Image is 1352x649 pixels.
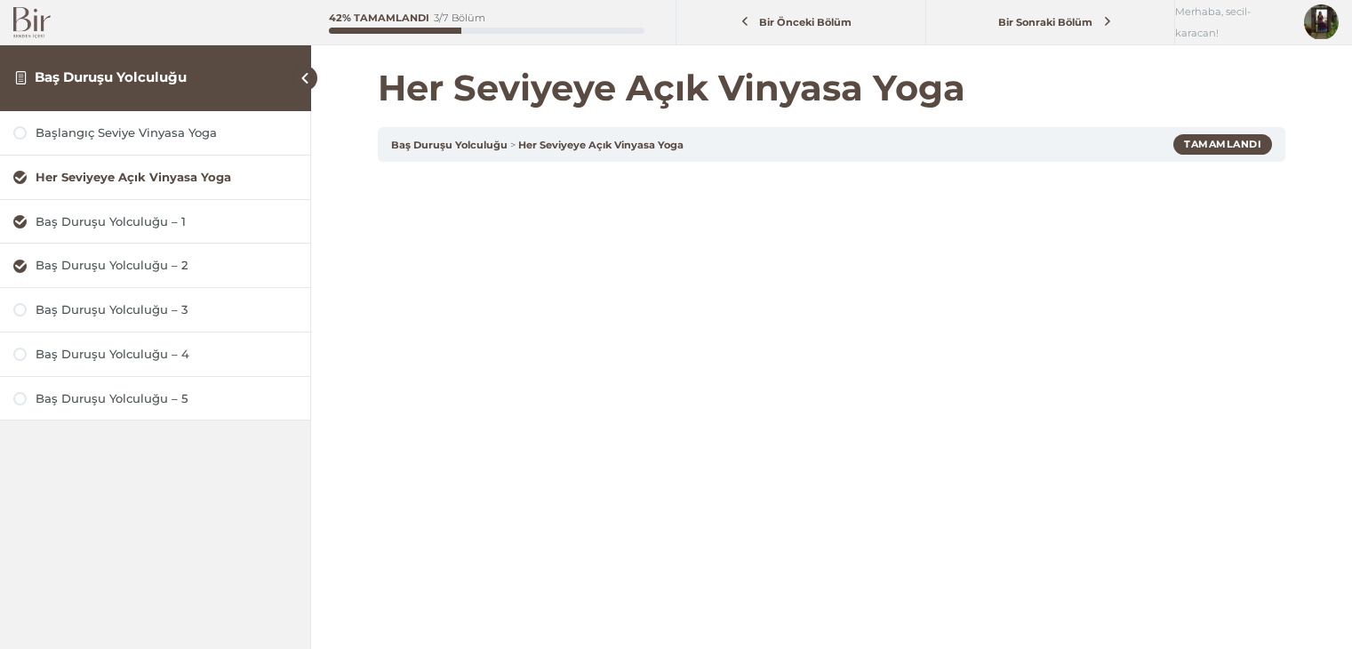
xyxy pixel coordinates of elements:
[13,301,297,318] a: Baş Duruşu Yolculuğu – 3
[931,6,1171,39] a: Bir Sonraki Bölüm
[518,139,684,151] a: Her Seviyeye Açık Vinyasa Yoga
[434,13,485,23] div: 3/7 Bölüm
[13,7,51,38] img: Bir Logo
[1175,1,1291,44] span: Merhaba, secil-karacan!
[36,169,297,186] div: Her Seviyeye Açık Vinyasa Yoga
[13,124,297,141] a: Başlangıç Seviye Vinyasa Yoga
[36,390,297,407] div: Baş Duruşu Yolculuğu – 5
[749,16,862,28] span: Bir Önceki Bölüm
[988,16,1103,28] span: Bir Sonraki Bölüm
[13,213,297,230] a: Baş Duruşu Yolculuğu – 1
[36,124,297,141] div: Başlangıç Seviye Vinyasa Yoga
[36,346,297,363] div: Baş Duruşu Yolculuğu – 4
[1304,4,1339,39] img: inbound5720259253010107926.jpg
[13,346,297,363] a: Baş Duruşu Yolculuğu – 4
[36,301,297,318] div: Baş Duruşu Yolculuğu – 3
[13,169,297,186] a: Her Seviyeye Açık Vinyasa Yoga
[36,213,297,230] div: Baş Duruşu Yolculuğu – 1
[391,139,508,151] a: Baş Duruşu Yolculuğu
[35,68,187,85] a: Baş Duruşu Yolculuğu
[681,6,921,39] a: Bir Önceki Bölüm
[36,257,297,274] div: Baş Duruşu Yolculuğu – 2
[329,13,429,23] div: 42% Tamamlandı
[378,67,1285,109] h1: Her Seviyeye Açık Vinyasa Yoga
[13,257,297,274] a: Baş Duruşu Yolculuğu – 2
[13,390,297,407] a: Baş Duruşu Yolculuğu – 5
[1173,134,1272,154] div: Tamamlandı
